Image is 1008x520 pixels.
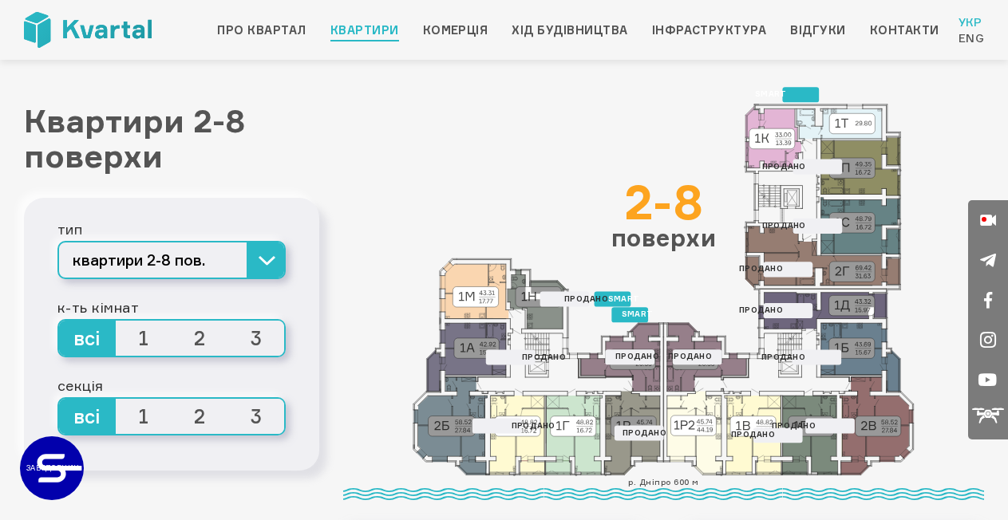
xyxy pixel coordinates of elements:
[172,399,228,434] span: 2
[59,321,116,356] span: всі
[24,104,319,174] h1: Квартири 2-8 поверхи
[228,399,285,434] span: 3
[57,373,286,397] div: секція
[870,21,939,40] a: Контакти
[116,399,172,434] span: 1
[959,14,984,30] a: Укр
[652,21,767,40] a: Інфраструктура
[423,21,488,40] a: Комерція
[228,321,285,356] span: 3
[959,30,984,46] a: Eng
[343,475,984,500] div: р. Дніпро 600 м
[512,21,627,40] a: Хід будівництва
[330,21,399,40] a: Квартири
[57,241,286,279] button: квартири 2-8 пов.
[790,21,845,40] a: Відгуки
[172,321,228,356] span: 2
[57,295,286,319] div: к-ть кімнат
[57,217,286,241] div: тип
[59,399,116,434] span: всі
[611,178,716,250] div: поверхи
[24,12,152,48] img: Kvartal
[217,21,306,40] a: Про квартал
[20,436,84,500] a: ЗАБУДОВНИК
[116,321,172,356] span: 1
[31,464,76,473] text: ЗАБУДОВНИК
[611,178,716,226] div: 2-8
